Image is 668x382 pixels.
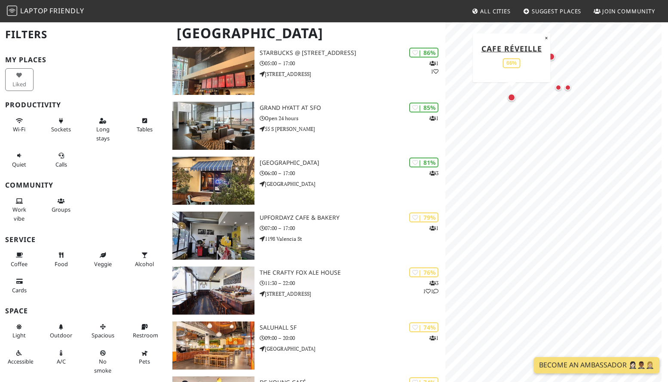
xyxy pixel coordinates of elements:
[5,307,162,315] h3: Space
[12,206,26,222] span: People working
[130,114,159,136] button: Tables
[260,104,445,112] h3: Grand Hyatt At SFO
[260,214,445,221] h3: UPFORDAYZ Cafe & Bakery
[167,47,446,95] a: Starbucks @ 100 1st St | 86% 11 Starbucks @ [STREET_ADDRESS] 05:00 – 17:00 [STREET_ADDRESS]
[260,224,445,232] p: 07:00 – 17:00
[167,267,446,315] a: The Crafty Fox Ale House | 76% 311 The Crafty Fox Ale House 11:30 – 22:00 [STREET_ADDRESS]
[51,125,71,133] span: Power sockets
[429,169,438,177] p: 3
[89,248,117,271] button: Veggie
[542,33,551,42] button: Close popup
[506,92,517,103] div: Map marker
[172,212,255,260] img: UPFORDAYZ Cafe & Bakery
[47,320,75,343] button: Outdoor
[545,51,557,62] div: Map marker
[96,125,110,142] span: Long stays
[167,102,446,150] a: Grand Hyatt At SFO | 85% 1 Grand Hyatt At SFO Open 24 hours 55 S [PERSON_NAME]
[57,358,66,365] span: Air conditioned
[5,320,34,343] button: Light
[130,320,159,343] button: Restroom
[260,180,445,188] p: [GEOGRAPHIC_DATA]
[130,248,159,271] button: Alcohol
[260,125,445,133] p: 55 S [PERSON_NAME]
[409,322,438,332] div: | 74%
[7,4,84,19] a: LaptopFriendly LaptopFriendly
[172,321,255,370] img: Saluhall SF
[481,43,542,53] a: Cafe Réveille
[7,6,17,16] img: LaptopFriendly
[532,7,582,15] span: Suggest Places
[5,114,34,136] button: Wi-Fi
[135,260,154,268] span: Alcohol
[8,358,34,365] span: Accessible
[260,334,445,342] p: 09:00 – 20:00
[590,3,659,19] a: Join Community
[49,6,84,15] span: Friendly
[89,346,117,377] button: No smoke
[172,267,255,315] img: The Crafty Fox Ale House
[172,157,255,205] img: Java Beach Cafe
[55,260,68,268] span: Food
[139,358,150,365] span: Pet friendly
[12,161,26,168] span: Quiet
[5,236,162,244] h3: Service
[5,346,34,369] button: Accessible
[260,235,445,243] p: 1198 Valencia St
[89,320,117,343] button: Spacious
[137,125,153,133] span: Work-friendly tables
[12,331,26,339] span: Natural light
[130,346,159,369] button: Pets
[172,47,255,95] img: Starbucks @ 100 1st St
[47,248,75,271] button: Food
[167,321,446,370] a: Saluhall SF | 74% 1 Saluhall SF 09:00 – 20:00 [GEOGRAPHIC_DATA]
[260,59,445,67] p: 05:00 – 17:00
[55,161,67,168] span: Video/audio calls
[5,181,162,189] h3: Community
[553,82,564,93] div: Map marker
[47,149,75,171] button: Calls
[94,260,112,268] span: Veggie
[47,346,75,369] button: A/C
[13,125,25,133] span: Stable Wi-Fi
[563,82,573,93] div: Map marker
[50,331,72,339] span: Outdoor area
[409,158,438,167] div: | 81%
[47,114,75,136] button: Sockets
[89,114,117,145] button: Long stays
[92,331,114,339] span: Spacious
[520,3,585,19] a: Suggest Places
[5,21,162,48] h2: Filters
[20,6,48,15] span: Laptop
[602,7,655,15] span: Join Community
[468,3,514,19] a: All Cities
[409,103,438,112] div: | 85%
[480,7,511,15] span: All Cities
[5,274,34,297] button: Cards
[409,267,438,277] div: | 76%
[429,334,438,342] p: 1
[167,212,446,260] a: UPFORDAYZ Cafe & Bakery | 79% 1 UPFORDAYZ Cafe & Bakery 07:00 – 17:00 1198 Valencia St
[423,279,438,295] p: 3 1 1
[12,286,27,294] span: Credit cards
[260,279,445,287] p: 11:30 – 22:00
[5,248,34,271] button: Coffee
[11,260,28,268] span: Coffee
[260,70,445,78] p: [STREET_ADDRESS]
[5,194,34,225] button: Work vibe
[429,114,438,122] p: 1
[172,102,255,150] img: Grand Hyatt At SFO
[94,358,111,374] span: Smoke free
[429,59,438,76] p: 1 1
[133,331,158,339] span: Restroom
[167,157,446,205] a: Java Beach Cafe | 81% 3 [GEOGRAPHIC_DATA] 06:00 – 17:00 [GEOGRAPHIC_DATA]
[47,194,75,217] button: Groups
[429,224,438,232] p: 1
[5,101,162,109] h3: Productivity
[52,206,70,213] span: Group tables
[260,159,445,167] h3: [GEOGRAPHIC_DATA]
[503,58,520,68] div: 66%
[260,269,445,276] h3: The Crafty Fox Ale House
[5,56,162,64] h3: My Places
[260,169,445,177] p: 06:00 – 17:00
[260,114,445,122] p: Open 24 hours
